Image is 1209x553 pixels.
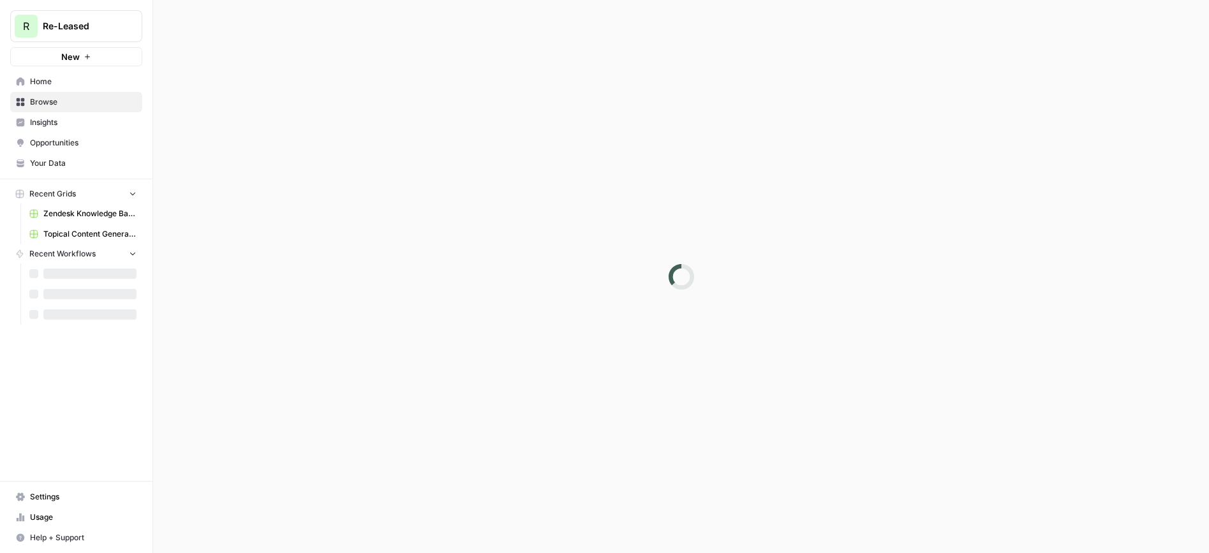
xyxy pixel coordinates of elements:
span: Topical Content Generation Grid [43,228,137,240]
a: Your Data [10,153,142,173]
span: Insights [30,117,137,128]
span: Recent Workflows [29,248,96,260]
a: Insights [10,112,142,133]
span: Recent Grids [29,188,76,200]
button: New [10,47,142,66]
span: New [61,50,80,63]
button: Workspace: Re-Leased [10,10,142,42]
span: Re-Leased [43,20,120,33]
span: Usage [30,512,137,523]
button: Recent Workflows [10,244,142,263]
a: Opportunities [10,133,142,153]
a: Browse [10,92,142,112]
button: Help + Support [10,527,142,548]
span: Opportunities [30,137,137,149]
a: Topical Content Generation Grid [24,224,142,244]
span: Settings [30,491,137,503]
a: Usage [10,507,142,527]
span: Home [30,76,137,87]
span: Zendesk Knowledge Base Update [43,208,137,219]
span: Your Data [30,158,137,169]
button: Recent Grids [10,184,142,203]
a: Zendesk Knowledge Base Update [24,203,142,224]
span: Browse [30,96,137,108]
span: R [23,18,29,34]
a: Settings [10,487,142,507]
span: Help + Support [30,532,137,543]
a: Home [10,71,142,92]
